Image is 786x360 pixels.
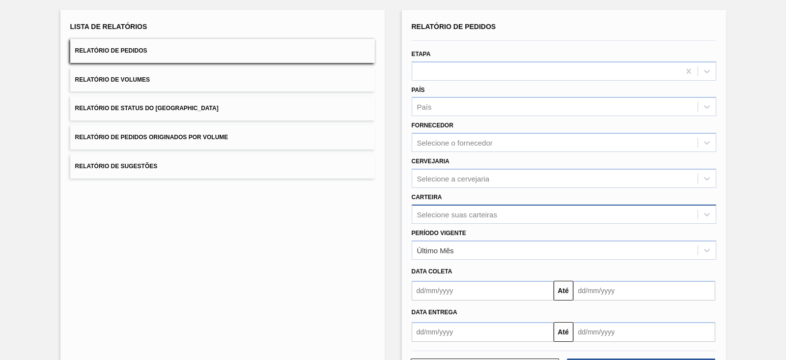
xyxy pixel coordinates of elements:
input: dd/mm/yyyy [412,281,554,300]
div: País [417,103,432,111]
button: Relatório de Pedidos [70,39,375,63]
button: Relatório de Status do [GEOGRAPHIC_DATA] [70,96,375,120]
span: Lista de Relatórios [70,23,147,30]
span: Relatório de Sugestões [75,163,158,170]
button: Relatório de Volumes [70,68,375,92]
span: Data coleta [412,268,452,275]
label: Carteira [412,194,442,201]
label: País [412,87,425,93]
input: dd/mm/yyyy [573,322,715,342]
div: Selecione a cervejaria [417,174,490,182]
div: Selecione suas carteiras [417,210,497,218]
label: Cervejaria [412,158,449,165]
span: Data entrega [412,309,457,316]
span: Relatório de Volumes [75,76,150,83]
span: Relatório de Pedidos [75,47,147,54]
button: Relatório de Pedidos Originados por Volume [70,125,375,150]
input: dd/mm/yyyy [412,322,554,342]
span: Relatório de Status do [GEOGRAPHIC_DATA] [75,105,219,112]
div: Selecione o fornecedor [417,139,493,147]
label: Etapa [412,51,431,58]
span: Relatório de Pedidos Originados por Volume [75,134,228,141]
label: Período Vigente [412,230,466,237]
button: Até [554,281,573,300]
div: Último Mês [417,246,454,254]
button: Até [554,322,573,342]
input: dd/mm/yyyy [573,281,715,300]
button: Relatório de Sugestões [70,154,375,179]
label: Fornecedor [412,122,453,129]
span: Relatório de Pedidos [412,23,496,30]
